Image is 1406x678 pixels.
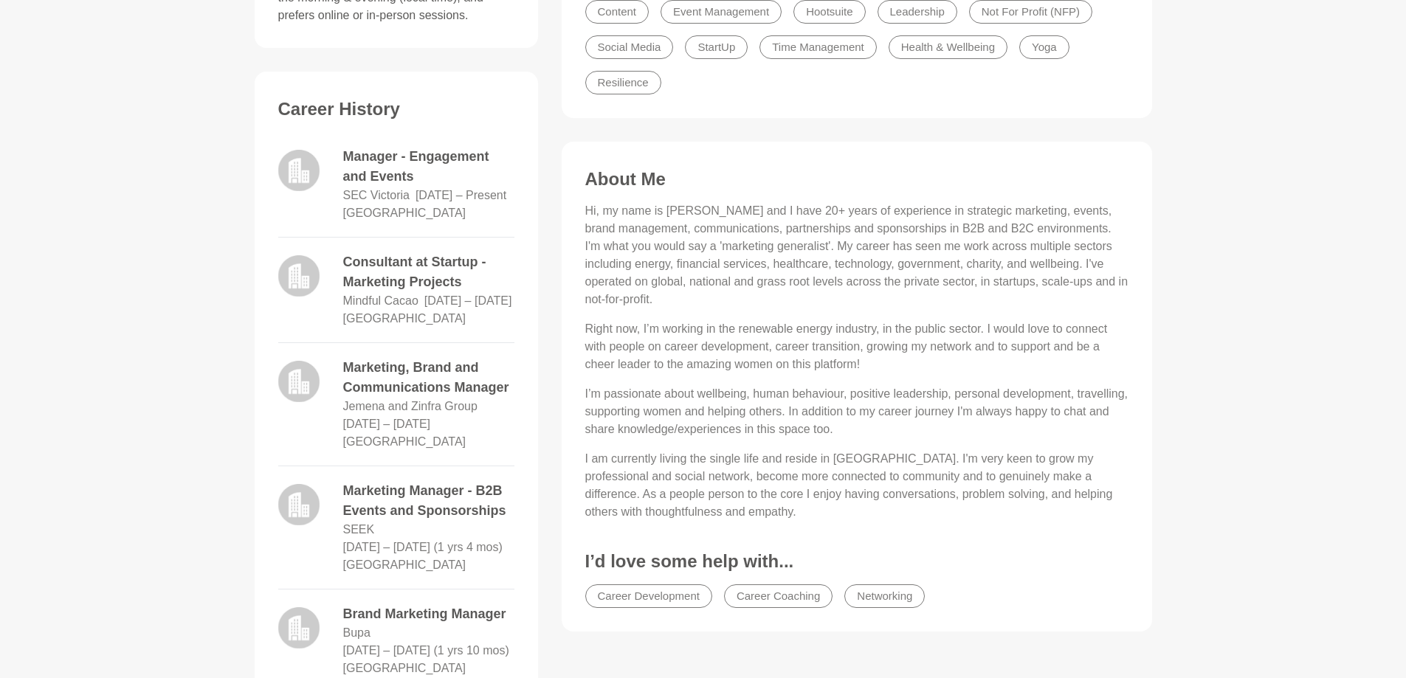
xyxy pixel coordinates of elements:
[343,310,466,328] dd: [GEOGRAPHIC_DATA]
[278,150,320,191] img: logo
[343,541,503,553] time: [DATE] – [DATE] (1 yrs 4 mos)
[278,484,320,525] img: logo
[278,98,514,120] h3: Career History
[343,481,514,521] dd: Marketing Manager - B2B Events and Sponsorships
[585,450,1128,521] p: I am currently living the single life and reside in [GEOGRAPHIC_DATA]. I'm very keen to grow my p...
[343,660,466,677] dd: [GEOGRAPHIC_DATA]
[278,361,320,402] img: logo
[343,358,514,398] dd: Marketing, Brand and Communications Manager
[343,252,514,292] dd: Consultant at Startup - Marketing Projects
[424,292,512,310] dd: June 2025 – January 2025
[416,189,506,201] time: [DATE] – Present
[343,644,509,657] time: [DATE] – [DATE] (1 yrs 10 mos)
[585,320,1128,373] p: Right now, I’m working in the renewable energy industry, in the public sector. I would love to co...
[585,168,1128,190] h3: About Me
[278,607,320,648] img: logo
[278,255,320,297] img: logo
[343,604,514,624] dd: Brand Marketing Manager
[343,187,410,204] dd: SEC Victoria
[416,187,506,204] dd: February 2025 – Present
[343,292,418,310] dd: Mindful Cacao
[343,147,514,187] dd: Manager - Engagement and Events
[585,202,1128,308] p: Hi, my name is [PERSON_NAME] and I have 20+ years of experience in strategic marketing, events, b...
[343,204,466,222] dd: [GEOGRAPHIC_DATA]
[343,415,431,433] dd: May 2018 – April 2024
[343,642,509,660] dd: January 2015 – November 2016 (1 yrs 10 mos)
[343,556,466,574] dd: [GEOGRAPHIC_DATA]
[343,539,503,556] dd: November 2016 – March 2018 (1 yrs 4 mos)
[585,550,1128,573] h3: I’d love some help with...
[343,418,431,430] time: [DATE] – [DATE]
[343,521,375,539] dd: SEEK
[343,433,466,451] dd: [GEOGRAPHIC_DATA]
[424,294,512,307] time: [DATE] – [DATE]
[585,385,1128,438] p: I’m passionate about wellbeing, human behaviour, positive leadership, personal development, trave...
[343,398,478,415] dd: Jemena and Zinfra Group
[343,624,371,642] dd: Bupa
